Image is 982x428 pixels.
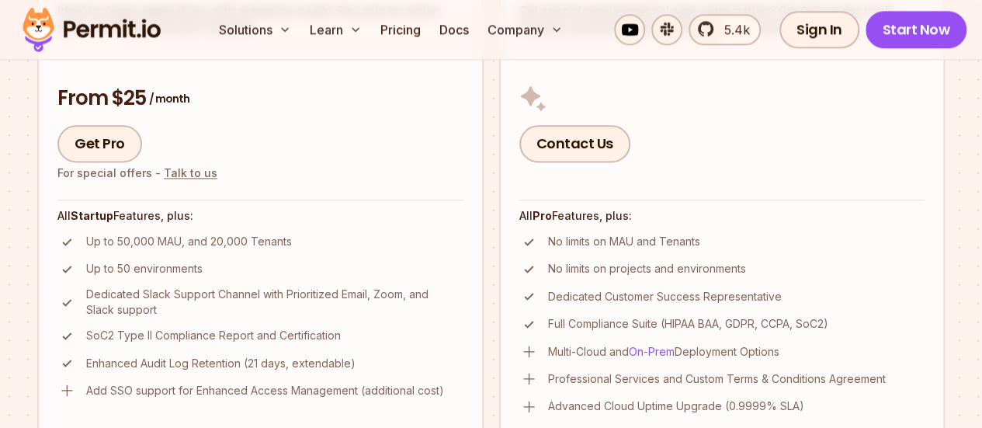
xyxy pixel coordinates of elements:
[548,316,828,332] p: Full Compliance Suite (HIPAA BAA, GDPR, CCPA, SoC2)
[16,3,168,56] img: Permit logo
[548,344,779,360] p: Multi-Cloud and Deployment Options
[866,11,967,48] a: Start Now
[548,289,782,304] p: Dedicated Customer Success Representative
[481,14,569,45] button: Company
[86,356,356,371] p: Enhanced Audit Log Retention (21 days, extendable)
[57,165,217,181] div: For special offers -
[86,287,463,318] p: Dedicated Slack Support Channel with Prioritized Email, Zoom, and Slack support
[86,261,203,277] p: Up to 50 environments
[71,209,113,222] strong: Startup
[213,14,297,45] button: Solutions
[548,234,700,249] p: No limits on MAU and Tenants
[533,209,552,222] strong: Pro
[779,11,859,48] a: Sign In
[86,328,341,343] p: SoC2 Type II Compliance Report and Certification
[86,234,292,249] p: Up to 50,000 MAU, and 20,000 Tenants
[86,383,444,398] p: Add SSO support for Enhanced Access Management (additional cost)
[715,20,750,39] span: 5.4k
[519,208,925,224] h4: All Features, plus:
[57,125,142,162] a: Get Pro
[374,14,427,45] a: Pricing
[519,125,630,162] a: Contact Us
[548,398,804,414] p: Advanced Cloud Uptime Upgrade (0.9999% SLA)
[149,91,189,106] span: / month
[164,166,217,179] a: Talk to us
[548,371,886,387] p: Professional Services and Custom Terms & Conditions Agreement
[433,14,475,45] a: Docs
[57,85,463,113] h3: From $25
[629,345,675,358] a: On-Prem
[689,14,761,45] a: 5.4k
[548,261,746,277] p: No limits on projects and environments
[57,208,463,224] h4: All Features, plus:
[304,14,368,45] button: Learn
